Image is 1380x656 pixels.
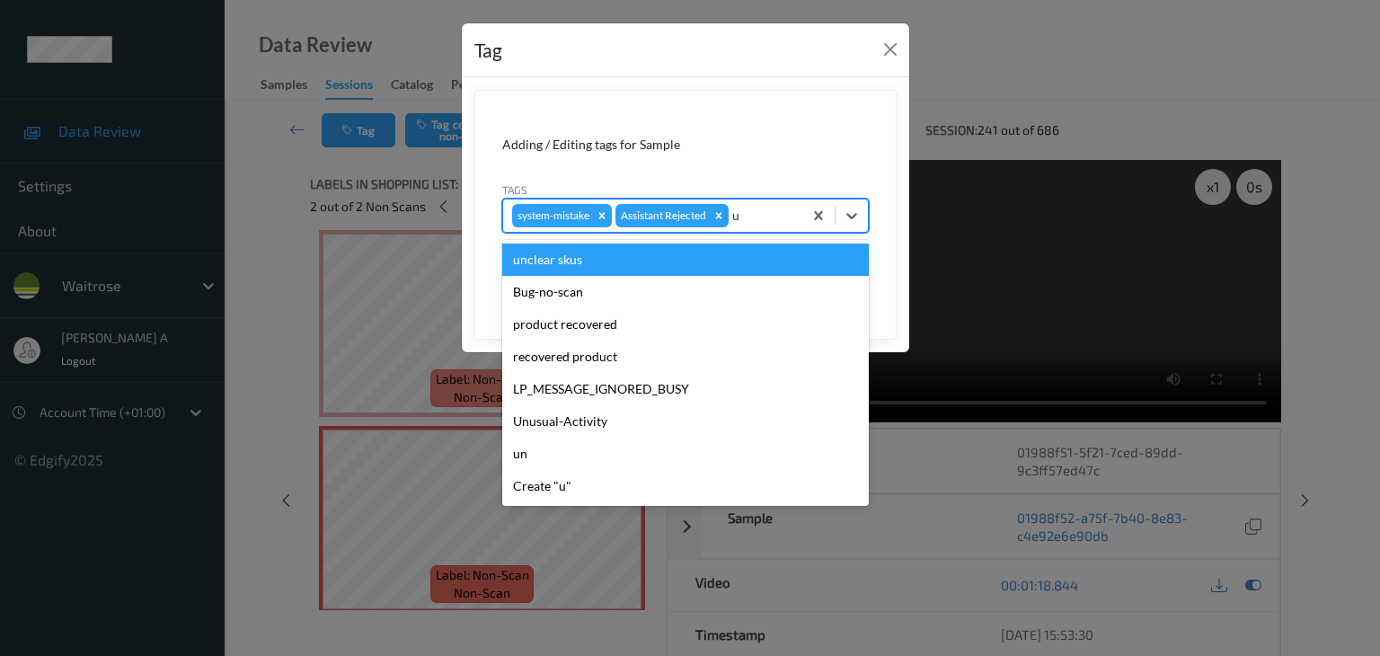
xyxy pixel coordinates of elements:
button: Close [878,37,903,62]
div: Unusual-Activity [502,405,869,438]
div: product recovered [502,308,869,341]
div: Create "u" [502,470,869,502]
div: Tag [474,36,502,65]
div: Adding / Editing tags for Sample [502,136,869,154]
div: LP_MESSAGE_IGNORED_BUSY [502,373,869,405]
div: system-mistake [512,204,592,227]
div: Assistant Rejected [615,204,709,227]
div: Remove system-mistake [592,204,612,227]
label: Tags [502,182,527,198]
div: unclear skus [502,244,869,276]
div: recovered product [502,341,869,373]
div: un [502,438,869,470]
div: Remove Assistant Rejected [709,204,729,227]
div: Bug-no-scan [502,276,869,308]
